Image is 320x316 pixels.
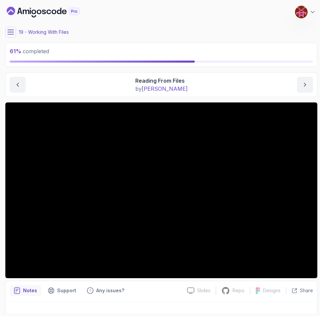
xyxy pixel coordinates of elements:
span: completed [10,48,49,55]
img: user profile image [295,6,308,18]
button: next content [297,77,313,93]
button: previous content [10,77,26,93]
p: Reading From Files [135,77,188,85]
span: 61 % [10,48,21,55]
span: [PERSON_NAME] [142,85,188,92]
p: Slides [197,287,210,294]
p: Repo [232,287,245,294]
p: Notes [23,287,37,294]
iframe: 3 - Reading from Files [5,102,317,278]
p: Designs [263,287,281,294]
button: notes button [10,285,41,296]
button: Feedback button [83,285,128,296]
p: 19 - Working With Files [19,29,69,35]
p: Support [57,287,76,294]
button: Share [286,287,313,294]
button: Support button [44,285,80,296]
p: by [135,85,188,93]
p: Any issues? [96,287,124,294]
a: Dashboard [7,7,95,17]
p: Share [300,287,313,294]
button: user profile image [295,5,316,19]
